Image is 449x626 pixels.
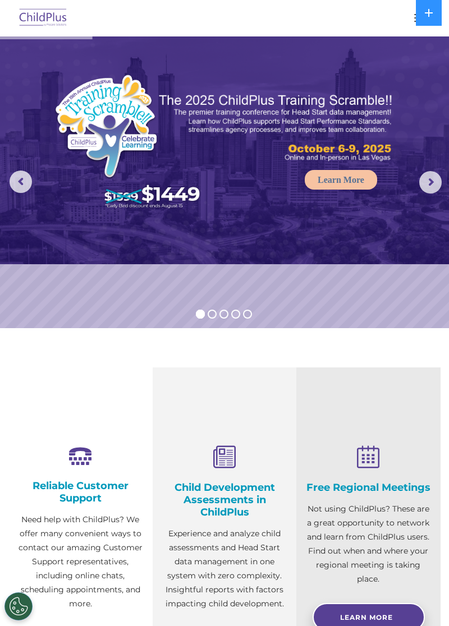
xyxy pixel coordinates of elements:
button: Cookies Settings [4,592,33,620]
p: Not using ChildPlus? These are a great opportunity to network and learn from ChildPlus users. Fin... [305,502,432,586]
h4: Child Development Assessments in ChildPlus [161,481,288,518]
p: Need help with ChildPlus? We offer many convenient ways to contact our amazing Customer Support r... [17,513,144,611]
p: Experience and analyze child assessments and Head Start data management in one system with zero c... [161,527,288,611]
span: Learn More [340,613,393,622]
img: ChildPlus by Procare Solutions [17,5,70,31]
a: Learn More [305,170,377,190]
h4: Reliable Customer Support [17,480,144,504]
h4: Free Regional Meetings [305,481,432,494]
